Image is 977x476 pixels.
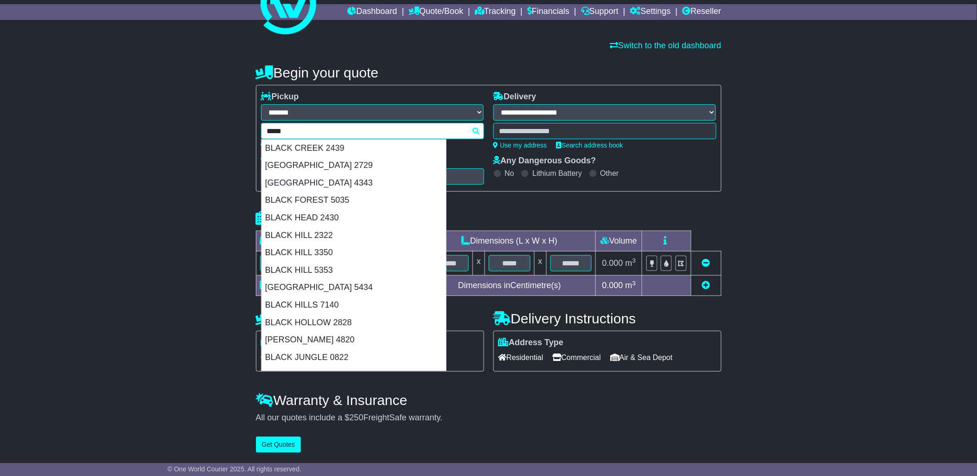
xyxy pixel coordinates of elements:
[409,4,463,20] a: Quote/Book
[626,281,636,290] span: m
[256,65,722,80] h4: Begin your quote
[553,350,601,365] span: Commercial
[256,392,722,408] h4: Warranty & Insurance
[262,279,446,296] div: [GEOGRAPHIC_DATA] 5434
[262,140,446,157] div: BLACK CREEK 2439
[610,41,721,50] a: Switch to the old dashboard
[610,350,673,365] span: Air & Sea Depot
[256,276,333,296] td: Total
[602,281,623,290] span: 0.000
[256,437,301,453] button: Get Quotes
[256,311,484,326] h4: Pickup Instructions
[475,4,516,20] a: Tracking
[167,465,301,473] span: © One World Courier 2025. All rights reserved.
[498,350,543,365] span: Residential
[602,258,623,268] span: 0.000
[262,192,446,209] div: BLACK FOREST 5035
[556,142,623,149] a: Search address book
[527,4,569,20] a: Financials
[493,311,722,326] h4: Delivery Instructions
[256,211,372,226] h4: Package details |
[493,92,536,102] label: Delivery
[498,338,564,348] label: Address Type
[596,231,642,251] td: Volume
[505,169,514,178] label: No
[262,366,446,384] div: BLACK MOUNTAIN 2365
[262,331,446,349] div: [PERSON_NAME] 4820
[532,169,582,178] label: Lithium Battery
[262,262,446,279] div: BLACK HILL 5353
[493,142,547,149] a: Use my address
[262,244,446,262] div: BLACK HILL 3350
[600,169,619,178] label: Other
[702,258,710,268] a: Remove this item
[350,413,364,422] span: 250
[348,4,397,20] a: Dashboard
[262,209,446,227] div: BLACK HEAD 2430
[473,251,485,276] td: x
[262,314,446,332] div: BLACK HOLLOW 2828
[423,231,596,251] td: Dimensions (L x W x H)
[630,4,671,20] a: Settings
[262,227,446,244] div: BLACK HILL 2322
[702,281,710,290] a: Add new item
[262,296,446,314] div: BLACK HILLS 7140
[626,258,636,268] span: m
[632,257,636,264] sup: 3
[256,231,333,251] td: Type
[682,4,721,20] a: Reseller
[493,156,596,166] label: Any Dangerous Goods?
[261,92,299,102] label: Pickup
[423,276,596,296] td: Dimensions in Centimetre(s)
[262,174,446,192] div: [GEOGRAPHIC_DATA] 4343
[256,413,722,423] div: All our quotes include a $ FreightSafe warranty.
[262,157,446,174] div: [GEOGRAPHIC_DATA] 2729
[534,251,546,276] td: x
[262,349,446,367] div: BLACK JUNGLE 0822
[581,4,619,20] a: Support
[632,280,636,287] sup: 3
